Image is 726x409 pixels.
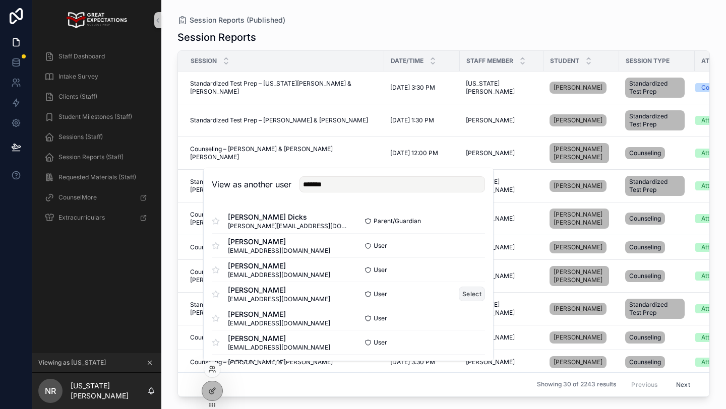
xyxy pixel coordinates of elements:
[459,287,485,301] button: Select
[374,338,387,347] span: User
[625,174,689,198] a: Standardized Test Prep
[212,178,291,190] h2: View as another user
[466,149,515,157] span: [PERSON_NAME]
[38,188,155,207] a: CounselMore
[390,149,438,157] span: [DATE] 12:00 PM
[629,178,681,194] span: Standardized Test Prep
[190,268,378,284] span: Counseling – [PERSON_NAME] & [PERSON_NAME] [PERSON_NAME]
[625,211,689,227] a: Counseling
[550,266,609,286] a: [PERSON_NAME] [PERSON_NAME]
[629,358,661,366] span: Counseling
[550,112,613,128] a: [PERSON_NAME]
[390,358,454,366] a: [DATE] 3:30 PM
[190,178,378,194] span: Standardized Test Prep – [US_STATE][PERSON_NAME] & [PERSON_NAME]
[466,358,515,366] span: [PERSON_NAME]
[374,217,421,225] span: Parent/Guardian
[550,141,613,165] a: [PERSON_NAME] [PERSON_NAME]
[228,319,330,327] span: [EMAIL_ADDRESS][DOMAIN_NAME]
[629,243,661,251] span: Counseling
[466,80,537,96] a: [US_STATE][PERSON_NAME]
[625,145,689,161] a: Counseling
[466,149,537,157] a: [PERSON_NAME]
[390,84,454,92] a: [DATE] 3:30 PM
[38,359,106,367] span: Viewing as [US_STATE]
[228,333,330,344] span: [PERSON_NAME]
[550,82,607,94] a: [PERSON_NAME]
[190,15,285,25] span: Session Reports (Published)
[228,212,348,222] span: [PERSON_NAME] Dicks
[550,241,607,253] a: [PERSON_NAME]
[190,333,333,342] span: Counseling – [PERSON_NAME] & [PERSON_NAME]
[466,116,515,124] span: [PERSON_NAME]
[190,301,378,317] a: Standardized Test Prep – [US_STATE][PERSON_NAME] & [PERSON_NAME]
[374,314,387,322] span: User
[190,358,333,366] span: Counseling – [PERSON_NAME] & [PERSON_NAME]
[67,12,127,28] img: App logo
[228,285,330,295] span: [PERSON_NAME]
[625,239,689,255] a: Counseling
[669,377,697,392] button: Next
[550,57,579,65] span: Student
[177,30,256,44] h1: Session Reports
[466,243,537,251] a: [PERSON_NAME]
[38,148,155,166] a: Session Reports (Staff)
[228,295,330,303] span: [EMAIL_ADDRESS][DOMAIN_NAME]
[228,261,330,271] span: [PERSON_NAME]
[374,266,387,274] span: User
[38,209,155,227] a: Extracurriculars
[190,243,378,251] a: Counseling – [PERSON_NAME] & [PERSON_NAME]
[554,145,605,161] span: [PERSON_NAME] [PERSON_NAME]
[550,178,613,194] a: [PERSON_NAME]
[38,88,155,106] a: Clients (Staff)
[550,264,613,288] a: [PERSON_NAME] [PERSON_NAME]
[190,80,378,96] a: Standardized Test Prep – [US_STATE][PERSON_NAME] & [PERSON_NAME]
[554,182,602,190] span: [PERSON_NAME]
[625,297,689,321] a: Standardized Test Prep
[550,331,607,344] a: [PERSON_NAME]
[58,173,136,181] span: Requested Materials (Staff)
[390,116,434,124] span: [DATE] 1:30 PM
[71,381,147,401] p: [US_STATE][PERSON_NAME]
[390,358,435,366] span: [DATE] 3:30 PM
[391,57,423,65] span: Date/Time
[466,358,537,366] a: [PERSON_NAME]
[554,211,605,227] span: [PERSON_NAME] [PERSON_NAME]
[466,215,537,223] a: [PERSON_NAME]
[38,47,155,65] a: Staff Dashboard
[554,116,602,124] span: [PERSON_NAME]
[554,358,602,366] span: [PERSON_NAME]
[466,301,537,317] a: [US_STATE][PERSON_NAME]
[58,153,124,161] span: Session Reports (Staff)
[32,40,161,240] div: scrollable content
[228,344,330,352] span: [EMAIL_ADDRESS][DOMAIN_NAME]
[554,268,605,284] span: [PERSON_NAME] [PERSON_NAME]
[629,215,661,223] span: Counseling
[38,168,155,186] a: Requested Materials (Staff)
[190,243,333,251] span: Counseling – [PERSON_NAME] & [PERSON_NAME]
[625,76,689,100] a: Standardized Test Prep
[466,272,537,280] a: [PERSON_NAME]
[228,222,348,230] span: [PERSON_NAME][EMAIL_ADDRESS][DOMAIN_NAME]
[190,333,378,342] a: Counseling – [PERSON_NAME] & [PERSON_NAME]
[550,180,607,192] a: [PERSON_NAME]
[228,309,330,319] span: [PERSON_NAME]
[466,178,537,194] span: [US_STATE][PERSON_NAME]
[190,145,378,161] span: Counseling – [PERSON_NAME] & [PERSON_NAME] [PERSON_NAME]
[629,301,681,317] span: Standardized Test Prep
[58,193,97,201] span: CounselMore
[466,116,537,124] a: [PERSON_NAME]
[228,237,330,247] span: [PERSON_NAME]
[625,268,689,284] a: Counseling
[550,301,613,317] a: [PERSON_NAME]
[554,333,602,342] span: [PERSON_NAME]
[177,15,285,25] a: Session Reports (Published)
[374,242,387,250] span: User
[38,67,155,86] a: Intake Survey
[58,52,105,60] span: Staff Dashboard
[629,112,681,128] span: Standardized Test Prep
[550,354,613,370] a: [PERSON_NAME]
[466,57,513,65] span: Staff Member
